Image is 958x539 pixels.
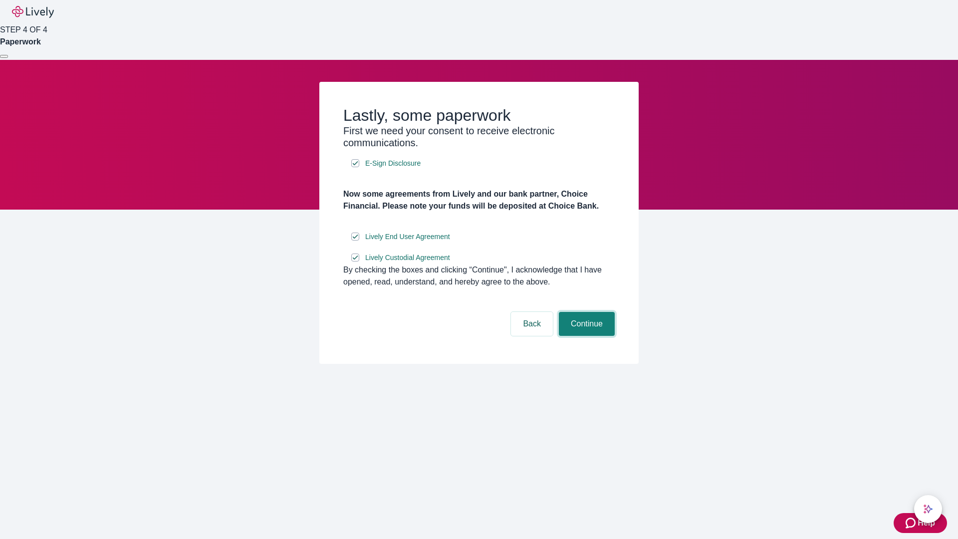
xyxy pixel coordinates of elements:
[894,513,947,533] button: Zendesk support iconHelp
[343,264,615,288] div: By checking the boxes and clicking “Continue", I acknowledge that I have opened, read, understand...
[12,6,54,18] img: Lively
[511,312,553,336] button: Back
[906,517,918,529] svg: Zendesk support icon
[923,504,933,514] svg: Lively AI Assistant
[914,495,942,523] button: chat
[365,158,421,169] span: E-Sign Disclosure
[343,106,615,125] h2: Lastly, some paperwork
[365,232,450,242] span: Lively End User Agreement
[343,125,615,149] h3: First we need your consent to receive electronic communications.
[918,517,935,529] span: Help
[363,231,452,243] a: e-sign disclosure document
[363,252,452,264] a: e-sign disclosure document
[343,188,615,212] h4: Now some agreements from Lively and our bank partner, Choice Financial. Please note your funds wi...
[365,253,450,263] span: Lively Custodial Agreement
[363,157,423,170] a: e-sign disclosure document
[559,312,615,336] button: Continue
